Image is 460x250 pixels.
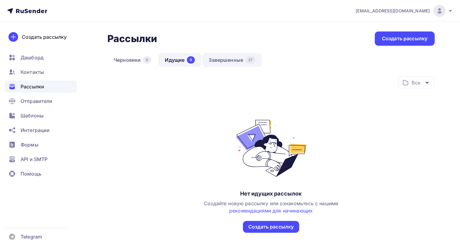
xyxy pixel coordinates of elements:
[5,81,77,93] a: Рассылки
[5,51,77,64] a: Дашборд
[246,56,255,64] div: 27
[21,170,41,177] span: Помощь
[21,141,38,148] span: Формы
[398,77,435,88] button: Все
[21,54,44,61] span: Дашборд
[5,110,77,122] a: Шаблоны
[5,66,77,78] a: Контакты
[21,233,42,240] span: Telegram
[204,200,338,214] span: Создайте новую рассылку или ознакомьтесь с нашими
[187,56,195,64] div: 0
[5,139,77,151] a: Формы
[22,33,67,41] div: Создать рассылку
[107,33,157,45] h2: Рассылки
[382,35,427,42] div: Создать рассылку
[356,8,430,14] span: [EMAIL_ADDRESS][DOMAIN_NAME]
[202,53,262,67] a: Завершенные27
[21,68,44,76] span: Контакты
[5,95,77,107] a: Отправители
[21,83,44,90] span: Рассылки
[21,112,44,119] span: Шаблоны
[412,79,420,86] div: Все
[107,53,157,67] a: Черновики0
[248,223,294,230] div: Создать рассылку
[21,97,53,105] span: Отправители
[229,208,313,214] a: рекомендациями для начинающих
[21,127,50,134] span: Интеграции
[21,156,47,163] span: API и SMTP
[143,56,151,64] div: 0
[158,53,201,67] a: Идущие0
[356,5,453,17] a: [EMAIL_ADDRESS][DOMAIN_NAME]
[240,190,302,197] div: Нет идущих рассылок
